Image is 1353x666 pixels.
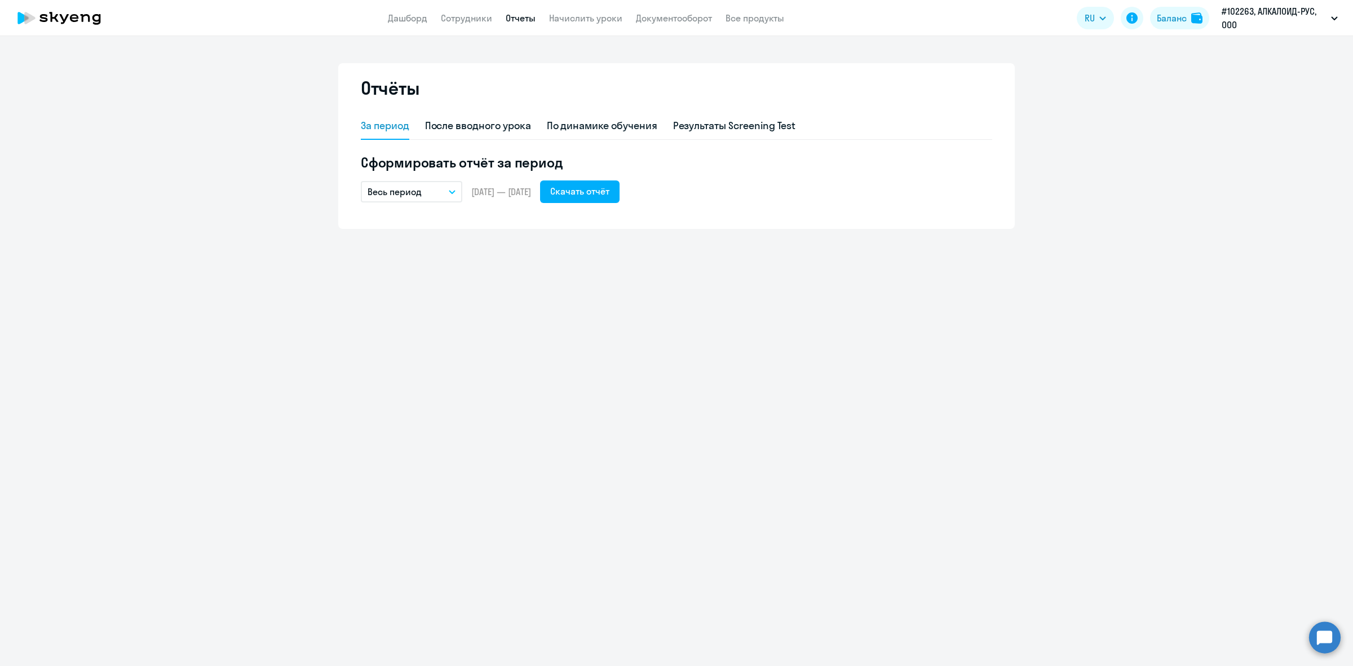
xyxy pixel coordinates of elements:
[361,118,409,133] div: За период
[1216,5,1343,32] button: #102263, АЛКАЛОИД-РУС, ООО
[361,77,419,99] h2: Отчёты
[1191,12,1202,24] img: balance
[1077,7,1114,29] button: RU
[1150,7,1209,29] button: Балансbalance
[368,185,422,199] p: Весь период
[550,184,609,198] div: Скачать отчёт
[549,12,622,24] a: Начислить уроки
[388,12,427,24] a: Дашборд
[636,12,712,24] a: Документооборот
[1085,11,1095,25] span: RU
[425,118,531,133] div: После вводного урока
[673,118,796,133] div: Результаты Screening Test
[547,118,657,133] div: По динамике обучения
[1157,11,1187,25] div: Баланс
[471,186,531,198] span: [DATE] — [DATE]
[726,12,784,24] a: Все продукты
[441,12,492,24] a: Сотрудники
[1222,5,1327,32] p: #102263, АЛКАЛОИД-РУС, ООО
[361,153,992,171] h5: Сформировать отчёт за период
[361,181,462,202] button: Весь период
[506,12,536,24] a: Отчеты
[540,180,620,203] button: Скачать отчёт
